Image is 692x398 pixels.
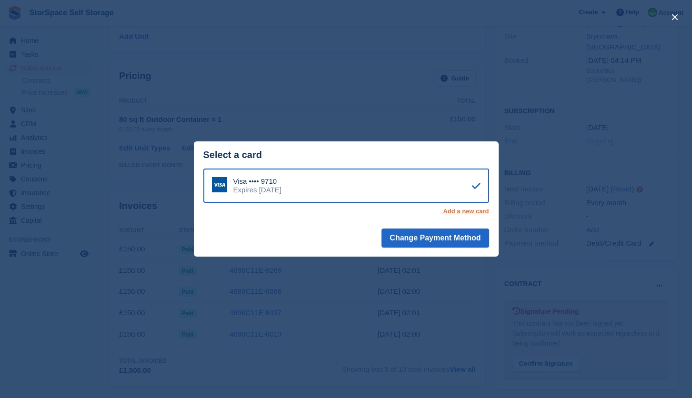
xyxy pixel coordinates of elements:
a: Add a new card [443,208,489,215]
img: Visa Logo [212,177,227,192]
div: Visa •••• 9710 [233,177,281,186]
button: Change Payment Method [381,229,489,248]
button: close [667,10,682,25]
div: Expires [DATE] [233,186,281,194]
div: Select a card [203,149,489,160]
